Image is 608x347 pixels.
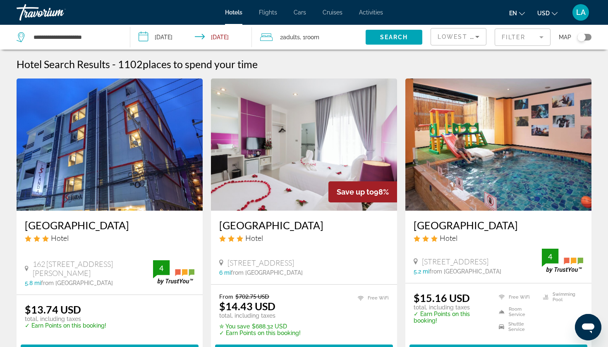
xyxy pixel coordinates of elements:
h2: 1102 [118,58,258,70]
div: 4 [153,263,170,273]
span: Search [380,34,408,40]
div: 98% [328,181,397,202]
div: 4 [542,252,558,261]
li: Free WiFi [354,293,389,303]
a: Travorium [17,2,99,23]
li: Shuttle Service [495,321,539,332]
ins: $14.43 USD [219,300,275,312]
span: [STREET_ADDRESS] [422,257,488,266]
div: 3 star Hotel [414,233,583,242]
span: 6 mi [219,269,231,276]
span: Room [305,34,319,40]
img: trustyou-badge.svg [542,249,583,273]
button: Travelers: 2 adults, 0 children [252,25,366,50]
a: Hotels [225,9,242,16]
p: total, including taxes [25,316,106,322]
img: trustyou-badge.svg [153,260,194,285]
span: Lowest Price [438,33,491,40]
del: $702.75 USD [235,293,269,300]
a: [GEOGRAPHIC_DATA] [219,219,389,231]
span: Hotel [51,233,69,242]
span: ✮ You save [219,323,250,330]
span: Hotel [440,233,457,242]
a: [GEOGRAPHIC_DATA] [414,219,583,231]
li: Room Service [495,307,539,317]
img: Hotel image [17,78,203,211]
mat-select: Sort by [438,32,479,42]
span: from [GEOGRAPHIC_DATA] [231,269,303,276]
div: 3 star Hotel [219,233,389,242]
h1: Hotel Search Results [17,58,110,70]
span: Hotel [245,233,263,242]
img: Hotel image [211,78,397,211]
span: Map [559,31,571,43]
a: Cars [294,9,306,16]
p: total, including taxes [219,312,301,319]
button: Change language [509,7,525,19]
button: Filter [495,28,551,46]
div: 3 star Hotel [25,233,194,242]
p: $688.32 USD [219,323,301,330]
p: ✓ Earn Points on this booking! [219,330,301,336]
a: Cruises [323,9,342,16]
iframe: Кнопка запуска окна обмена сообщениями [575,314,601,340]
span: LA [576,8,586,17]
button: Check-in date: Sep 15, 2025 Check-out date: Sep 16, 2025 [130,25,252,50]
button: User Menu [570,4,591,21]
span: [STREET_ADDRESS] [227,258,294,267]
p: ✓ Earn Points on this booking! [25,322,106,329]
span: 162 [STREET_ADDRESS][PERSON_NAME] [33,259,153,278]
img: Hotel image [405,78,591,211]
span: Adults [283,34,300,40]
span: 5.2 mi [414,268,429,275]
p: ✓ Earn Points on this booking! [414,311,488,324]
span: en [509,10,517,17]
span: Save up to [337,188,374,196]
span: from [GEOGRAPHIC_DATA] [429,268,501,275]
a: [GEOGRAPHIC_DATA] [25,219,194,231]
span: 2 [280,31,300,43]
span: places to spend your time [143,58,258,70]
span: 5.8 mi [25,280,41,286]
span: from [GEOGRAPHIC_DATA] [41,280,113,286]
span: - [112,58,116,70]
button: Toggle map [571,33,591,41]
a: Flights [259,9,277,16]
span: USD [537,10,550,17]
ins: $15.16 USD [414,292,470,304]
p: total, including taxes [414,304,488,311]
ins: $13.74 USD [25,303,81,316]
button: Change currency [537,7,558,19]
a: Activities [359,9,383,16]
button: Search [366,30,422,45]
li: Free WiFi [495,292,539,302]
span: From [219,293,233,300]
span: , 1 [300,31,319,43]
li: Swimming Pool [539,292,583,302]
